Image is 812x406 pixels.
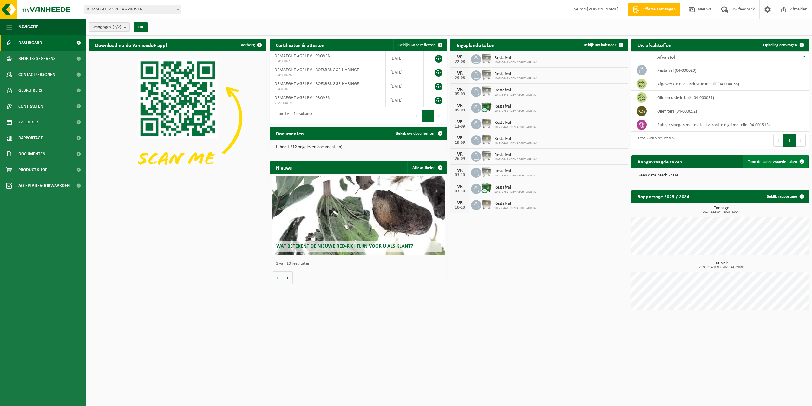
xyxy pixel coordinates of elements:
[763,43,797,47] span: Ophaling aanvragen
[494,206,537,210] span: 10-735448 - DEMAEGHT AGRI BV
[796,134,806,147] button: Next
[18,130,43,146] span: Rapportage
[494,136,537,142] span: Restafval
[89,51,266,185] img: Download de VHEPlus App
[634,261,809,269] h3: Kubiek
[652,77,809,91] td: afgewerkte olie - industrie in bulk (04-000056)
[454,205,466,210] div: 10-10
[276,262,444,266] p: 1 van 10 resultaten
[274,73,381,78] span: VLA900626
[587,7,619,12] strong: [PERSON_NAME]
[748,160,797,164] span: Toon de aangevraagde taken
[274,96,331,100] span: DEMAEGHT AGRI BV - PROVEN
[494,201,537,206] span: Restafval
[454,141,466,145] div: 19-09
[634,133,674,147] div: 1 tot 5 van 5 resultaten
[494,61,537,64] span: 10-735448 - DEMAEGHT AGRI BV
[454,184,466,189] div: VR
[422,110,434,122] button: 1
[481,118,492,129] img: WB-1100-GAL-GY-02
[494,185,537,190] span: Restafval
[386,65,424,79] td: [DATE]
[386,79,424,93] td: [DATE]
[454,200,466,205] div: VR
[758,39,808,51] a: Ophaling aanvragen
[454,92,466,97] div: 05-09
[412,110,422,122] button: Previous
[407,161,447,174] a: Alle artikelen
[494,158,537,162] span: 10-735448 - DEMAEGHT AGRI BV
[628,3,680,16] a: Offerte aanvragen
[398,43,435,47] span: Bekijk uw certificaten
[18,35,42,51] span: Dashboard
[18,162,47,178] span: Product Shop
[450,39,501,51] h2: Ingeplande taken
[481,183,492,194] img: WB-1100-CU
[494,142,537,145] span: 10-735448 - DEMAEGHT AGRI BV
[631,190,696,203] h2: Rapportage 2025 / 2024
[579,39,627,51] a: Bekijk uw kalender
[634,206,809,214] h3: Tonnage
[276,244,413,249] span: Wat betekent de nieuwe RED-richtlijn voor u als klant?
[584,43,616,47] span: Bekijk uw kalender
[494,169,537,174] span: Restafval
[494,125,537,129] span: 10-735448 - DEMAEGHT AGRI BV
[274,54,331,58] span: DEMAEGHT AGRI BV - PROVEN
[494,120,537,125] span: Restafval
[92,23,121,32] span: Vestigingen
[454,87,466,92] div: VR
[18,178,70,194] span: Acceptatievoorwaarden
[652,91,809,104] td: olie-emulsie in bulk (04-000091)
[454,103,466,108] div: VR
[494,174,537,178] span: 10-735448 - DEMAEGHT AGRI BV
[272,176,446,255] a: Wat betekent de nieuwe RED-richtlijn voor u als klant?
[494,109,537,113] span: 10-840731 - DEMAEGHT AGRI BV
[454,136,466,141] div: VR
[454,189,466,194] div: 03-10
[393,39,447,51] a: Bekijk uw certificaten
[386,51,424,65] td: [DATE]
[494,77,537,81] span: 10-735448 - DEMAEGHT AGRI BV
[634,210,809,214] span: 2024: 12,500 t - 2025: 4,004 t
[454,157,466,161] div: 26-09
[631,39,678,51] h2: Uw afvalstoffen
[454,71,466,76] div: VR
[89,39,174,51] h2: Download nu de Vanheede+ app!
[783,134,796,147] button: 1
[773,134,783,147] button: Previous
[657,55,675,60] span: Afvalstof
[454,152,466,157] div: VR
[494,72,537,77] span: Restafval
[634,266,809,269] span: 2024: 70,400 m3 - 2025: 44,720 m3
[236,39,266,51] button: Verberg
[638,173,802,178] p: Geen data beschikbaar.
[18,83,42,98] span: Gebruikers
[494,104,537,109] span: Restafval
[274,87,381,92] span: VLA703611
[274,68,359,72] span: DEMAEGHT AGRI BV - ROESBRUGGE-HARINGE
[481,150,492,161] img: WB-1100-GAL-GY-02
[273,109,312,123] div: 1 tot 4 van 4 resultaten
[454,124,466,129] div: 12-09
[494,56,537,61] span: Restafval
[134,22,148,32] button: OK
[396,131,435,136] span: Bekijk uw documenten
[270,127,310,139] h2: Documenten
[454,119,466,124] div: VR
[454,108,466,113] div: 05-09
[743,155,808,168] a: Toon de aangevraagde taken
[481,199,492,210] img: WB-1100-GAL-GY-02
[18,51,56,67] span: Bedrijfsgegevens
[386,93,424,107] td: [DATE]
[652,118,809,132] td: rubber slangen met metaal verontreinigd met olie (04-001513)
[481,102,492,113] img: WB-1100-CU
[18,19,38,35] span: Navigatie
[18,98,43,114] span: Contracten
[84,5,181,14] span: DEMAEGHT AGRI BV - PROVEN
[18,114,38,130] span: Kalender
[274,82,359,86] span: DEMAEGHT AGRI BV - ROESBRUGGE-HARINGE
[454,76,466,80] div: 29-08
[18,67,55,83] span: Contactpersonen
[481,134,492,145] img: WB-1100-GAL-GY-02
